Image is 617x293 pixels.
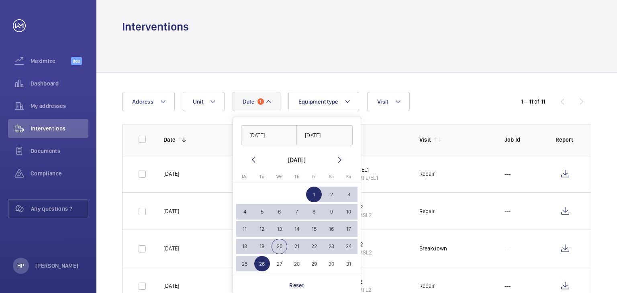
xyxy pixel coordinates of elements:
p: WMFL/EL1 [353,174,378,182]
span: Equipment type [298,98,338,105]
p: [DATE] [163,244,179,252]
span: 14 [289,221,304,237]
button: August 20, 2025 [271,238,288,255]
div: Repair [419,170,435,178]
button: August 6, 2025 [271,203,288,220]
span: Address [132,98,153,105]
div: 1 – 11 of 11 [521,98,545,106]
button: August 19, 2025 [253,238,271,255]
span: My addresses [31,102,88,110]
span: Unit [193,98,203,105]
p: [DATE] [163,170,179,178]
button: August 30, 2025 [323,255,340,273]
p: [PERSON_NAME] [35,262,79,270]
span: Beta [71,57,82,65]
button: August 17, 2025 [340,220,358,238]
span: 28 [289,256,304,272]
button: August 9, 2025 [323,203,340,220]
span: 2 [324,187,339,202]
span: 18 [237,239,253,254]
p: [DATE] [163,207,179,215]
span: Interventions [31,124,88,132]
button: August 27, 2025 [271,255,288,273]
span: Th [294,174,299,179]
span: 16 [324,221,339,237]
span: 6 [272,204,287,220]
button: August 21, 2025 [288,238,305,255]
span: We [276,174,282,179]
p: HP [17,262,24,270]
p: [DATE] [163,282,179,290]
input: DD/MM/YYYY [296,125,353,145]
span: 29 [306,256,322,272]
p: WMSL2 [353,248,372,256]
span: Mo [242,174,247,179]
span: Documents [31,147,88,155]
input: DD/MM/YYYY [241,125,297,145]
span: 12 [254,221,270,237]
button: Visit [367,92,409,111]
button: August 23, 2025 [323,238,340,255]
button: August 12, 2025 [253,220,271,238]
button: Equipment type [288,92,360,111]
span: 24 [341,239,357,254]
span: Tu [259,174,264,179]
button: August 29, 2025 [305,255,323,273]
button: August 15, 2025 [305,220,323,238]
div: Breakdown [419,244,447,252]
button: August 14, 2025 [288,220,305,238]
span: 27 [272,256,287,272]
span: 25 [237,256,253,272]
p: --- [505,207,511,215]
p: Report [556,136,575,144]
button: August 11, 2025 [236,220,253,238]
span: 19 [254,239,270,254]
button: August 25, 2025 [236,255,253,273]
span: 13 [272,221,287,237]
span: 1 [306,187,322,202]
button: August 26, 2025 [253,255,271,273]
span: Dashboard [31,79,88,87]
span: Date [243,98,254,105]
button: August 4, 2025 [236,203,253,220]
h1: Interventions [122,19,189,34]
button: Address [122,92,175,111]
div: Repair [419,282,435,290]
span: 8 [306,204,322,220]
span: 17 [341,221,357,237]
button: August 31, 2025 [340,255,358,273]
button: August 28, 2025 [288,255,305,273]
p: Unit [334,136,406,144]
span: Visit [377,98,388,105]
span: 1 [257,98,264,105]
span: 23 [324,239,339,254]
div: Repair [419,207,435,215]
button: August 24, 2025 [340,238,358,255]
p: SL2 [353,240,372,248]
p: WMSL2 [353,211,372,219]
p: SL2 [353,203,372,211]
span: Compliance [31,169,88,177]
p: --- [505,170,511,178]
span: 4 [237,204,253,220]
button: August 13, 2025 [271,220,288,238]
span: Su [346,174,351,179]
span: Any questions ? [31,205,88,213]
span: 9 [324,204,339,220]
div: [DATE] [288,155,306,165]
span: 31 [341,256,357,272]
span: Maximize [31,57,71,65]
button: August 18, 2025 [236,238,253,255]
span: 15 [306,221,322,237]
p: Job Id [505,136,543,144]
span: 10 [341,204,357,220]
button: August 2, 2025 [323,186,340,203]
p: Date [163,136,175,144]
span: 22 [306,239,322,254]
span: 20 [272,239,287,254]
button: Unit [183,92,225,111]
span: 26 [254,256,270,272]
button: August 3, 2025 [340,186,358,203]
p: Reset [289,281,304,289]
span: 21 [289,239,304,254]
